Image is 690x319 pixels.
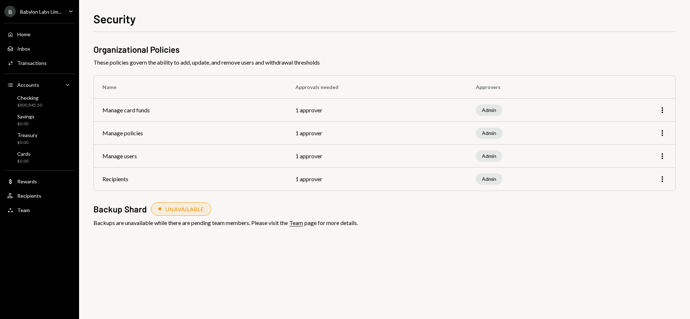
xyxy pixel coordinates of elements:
[4,78,75,91] a: Accounts
[17,158,31,164] div: $0.00
[94,145,287,168] td: Manage users
[17,46,30,52] div: Inbox
[17,31,31,37] div: Home
[17,207,30,213] div: Team
[17,102,42,108] div: $800,845.50
[4,28,75,41] a: Home
[476,104,502,116] div: Admin
[17,151,31,157] div: Cards
[4,175,75,188] a: Rewards
[165,206,204,212] div: UNAVAILABLE
[4,42,75,55] a: Inbox
[93,58,676,67] span: These policies govern the ability to add, update, and remove users and withdrawal thresholds
[289,219,303,226] div: Team
[287,99,467,122] td: 1 approver
[4,203,75,216] a: Team
[93,219,676,227] div: Backups are unavailable while there are pending team members. Please visit the page for more deta...
[4,93,75,110] a: Checking$800,845.50
[4,149,75,166] a: Cards$0.00
[476,173,502,185] div: Admin
[93,11,136,26] h1: Security
[17,121,34,127] div: $0.00
[17,113,34,119] div: Savings
[4,189,75,202] a: Recipients
[17,178,37,184] div: Rewards
[94,99,287,122] td: Manage card funds
[4,111,75,128] a: Savings$0.00
[20,9,61,15] div: Babylon Labs Lim...
[287,76,467,99] th: Approvals needed
[467,76,598,99] th: Approvers
[4,56,75,69] a: Transactions
[288,219,304,227] a: Team
[93,43,180,55] h2: Organizational Policies
[17,132,37,138] div: Treasury
[476,127,502,139] div: Admin
[287,145,467,168] td: 1 approver
[287,168,467,191] td: 1 approver
[17,82,39,88] div: Accounts
[287,122,467,145] td: 1 approver
[17,95,42,101] div: Checking
[4,130,75,147] a: Treasury$0.00
[17,60,47,66] div: Transactions
[4,6,16,17] div: B
[94,168,287,191] td: Recipients
[17,140,37,146] div: $0.00
[476,150,502,162] div: Admin
[94,122,287,145] td: Manage policies
[17,193,41,199] div: Recipients
[94,76,287,99] th: Name
[93,203,147,215] h2: Backup Shard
